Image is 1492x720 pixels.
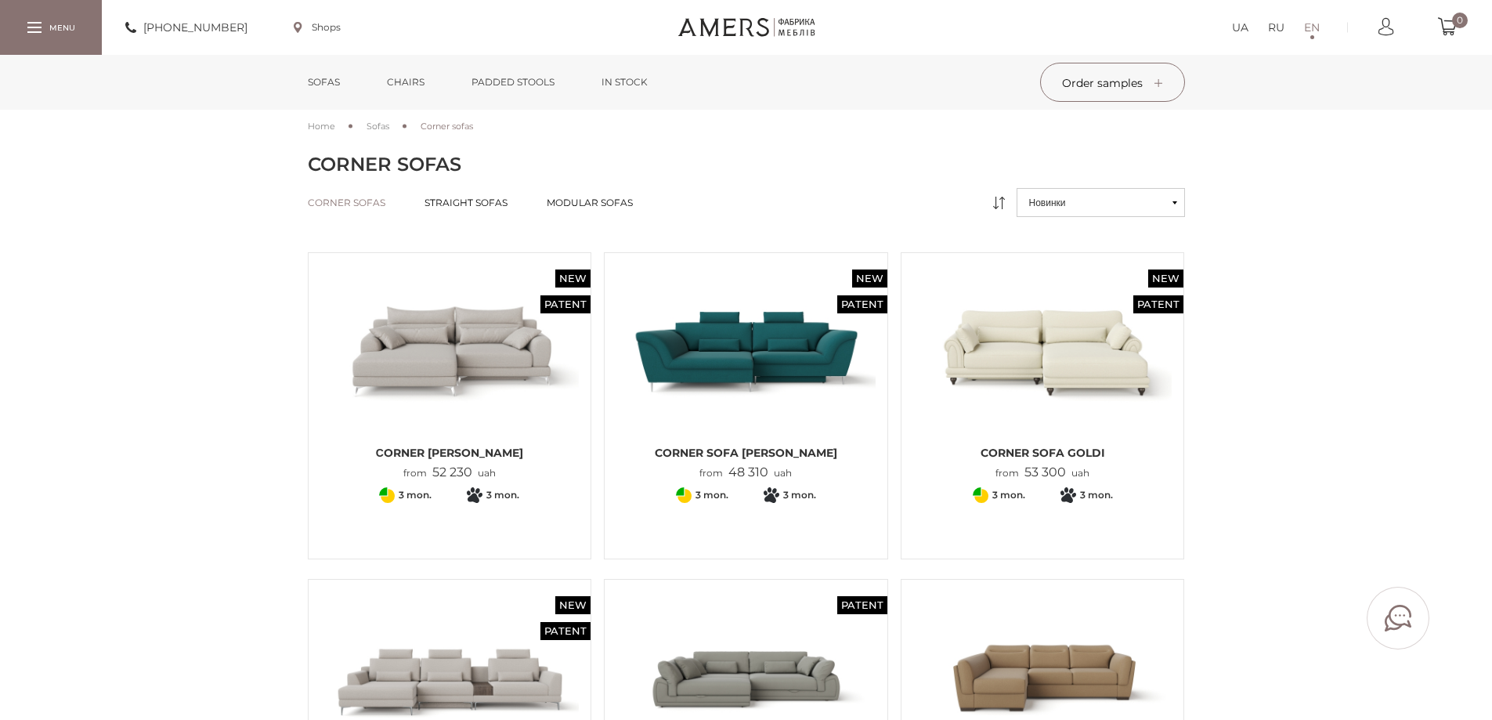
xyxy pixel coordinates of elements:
[375,55,436,110] a: Chairs
[427,465,478,479] span: 52 230
[1080,486,1113,505] span: 3 mon.
[399,486,432,505] span: 3 mon.
[837,596,887,614] span: Patent
[590,55,659,110] a: in stock
[1040,63,1185,102] button: Order samples
[125,18,247,37] a: [PHONE_NUMBER]
[460,55,566,110] a: Padded stools
[1133,295,1183,313] span: Patent
[367,121,389,132] span: Sofas
[616,265,876,480] a: New Patent Corner Sofa Gracie Corner Sofa Gracie Corner Sofa [PERSON_NAME] from48 310uah
[1062,76,1162,90] span: Order samples
[540,295,591,313] span: Patent
[837,295,887,313] span: Patent
[616,445,876,461] span: Corner Sofa [PERSON_NAME]
[296,55,352,110] a: Sofas
[723,465,774,479] span: 48 310
[1268,18,1284,37] a: RU
[308,119,335,133] a: Home
[913,265,1172,480] a: New Patent Corner sofa GOLDI Corner sofa GOLDI Corner sofa GOLDI from53 300uah
[1304,18,1320,37] a: EN
[1148,270,1183,288] span: New
[783,486,816,505] span: 3 mon.
[403,465,496,480] p: from uah
[699,465,792,480] p: from uah
[1017,188,1185,217] button: Новинки
[294,20,341,34] a: Shops
[486,486,519,505] span: 3 mon.
[695,486,728,505] span: 3 mon.
[308,121,335,132] span: Home
[992,486,1025,505] span: 3 mon.
[852,270,887,288] span: New
[555,270,591,288] span: New
[320,265,580,480] a: New Patent Сorner sofa VIKKI Сorner sofa VIKKI Сorner [PERSON_NAME] from52 230uah
[547,197,633,209] a: Modular sofas
[913,445,1172,461] span: Corner sofa GOLDI
[1452,13,1468,28] span: 0
[1232,18,1248,37] a: UA
[1019,465,1071,479] span: 53 300
[540,622,591,640] span: Patent
[308,153,1185,176] h1: Corner sofas
[995,465,1089,480] p: from uah
[320,445,580,461] span: Сorner [PERSON_NAME]
[555,596,591,614] span: New
[424,197,508,209] a: Straight sofas
[367,119,389,133] a: Sofas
